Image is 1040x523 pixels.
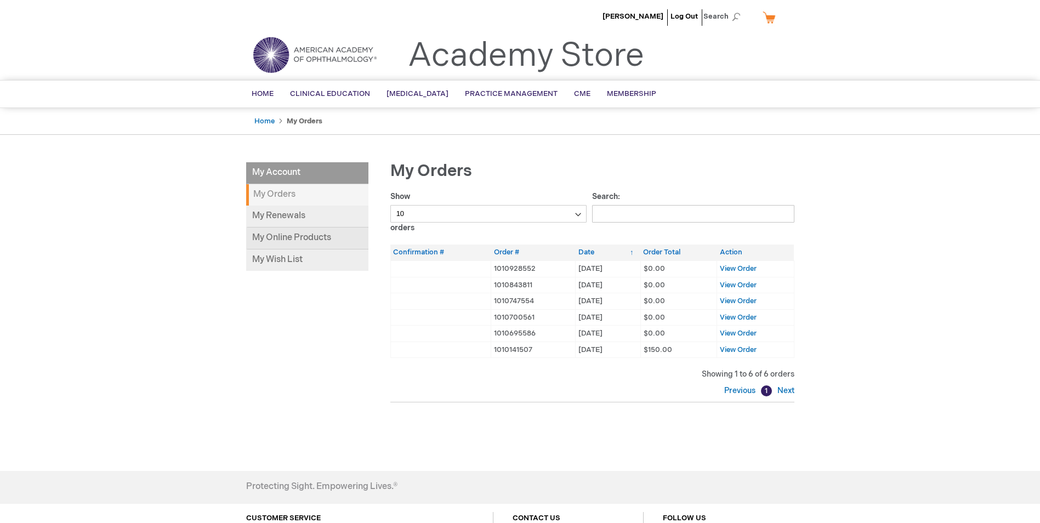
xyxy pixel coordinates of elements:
[644,345,672,354] span: $150.00
[287,117,322,126] strong: My Orders
[246,228,368,249] a: My Online Products
[390,161,472,181] span: My Orders
[491,309,576,326] td: 1010700561
[576,293,641,310] td: [DATE]
[246,482,397,492] h4: Protecting Sight. Empowering Lives.®
[246,249,368,271] a: My Wish List
[603,12,663,21] a: [PERSON_NAME]
[724,386,758,395] a: Previous
[592,205,794,223] input: Search:
[720,313,757,322] a: View Order
[390,205,587,223] select: Showorders
[574,89,590,98] span: CME
[246,206,368,228] a: My Renewals
[491,342,576,358] td: 1010141507
[640,245,717,260] th: Order Total: activate to sort column ascending
[576,309,641,326] td: [DATE]
[644,297,665,305] span: $0.00
[491,293,576,310] td: 1010747554
[703,5,745,27] span: Search
[252,89,274,98] span: Home
[720,345,757,354] a: View Order
[290,89,370,98] span: Clinical Education
[644,281,665,289] span: $0.00
[576,277,641,293] td: [DATE]
[390,192,587,232] label: Show orders
[761,385,772,396] a: 1
[720,281,757,289] a: View Order
[513,514,560,522] a: CONTACT US
[408,36,644,76] a: Academy Store
[663,514,706,522] a: FOLLOW US
[491,260,576,277] td: 1010928552
[465,89,558,98] span: Practice Management
[775,386,794,395] a: Next
[644,329,665,338] span: $0.00
[720,297,757,305] a: View Order
[576,342,641,358] td: [DATE]
[491,326,576,342] td: 1010695586
[644,313,665,322] span: $0.00
[720,329,757,338] a: View Order
[644,264,665,273] span: $0.00
[390,245,491,260] th: Confirmation #: activate to sort column ascending
[670,12,698,21] a: Log Out
[717,245,794,260] th: Action: activate to sort column ascending
[246,514,321,522] a: CUSTOMER SERVICE
[491,277,576,293] td: 1010843811
[720,264,757,273] a: View Order
[576,260,641,277] td: [DATE]
[246,184,368,206] strong: My Orders
[576,245,641,260] th: Date: activate to sort column ascending
[491,245,576,260] th: Order #: activate to sort column ascending
[390,369,794,380] div: Showing 1 to 6 of 6 orders
[387,89,448,98] span: [MEDICAL_DATA]
[607,89,656,98] span: Membership
[592,192,794,218] label: Search:
[254,117,275,126] a: Home
[576,326,641,342] td: [DATE]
